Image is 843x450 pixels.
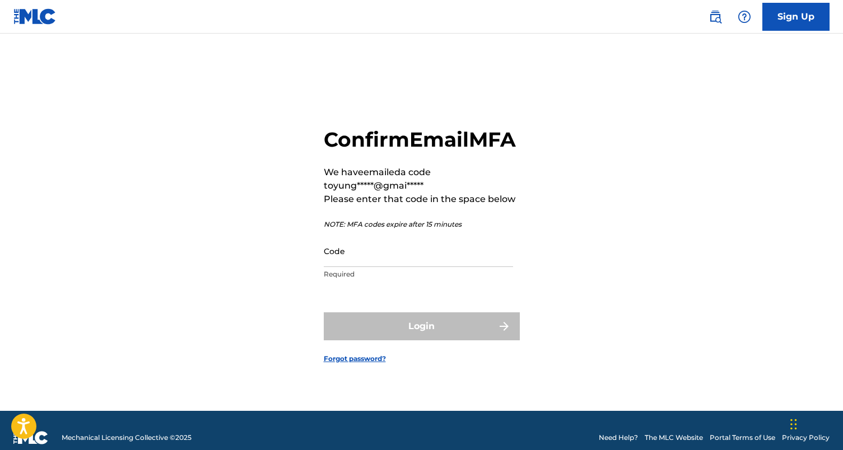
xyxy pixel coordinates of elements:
[645,433,703,443] a: The MLC Website
[324,193,520,206] p: Please enter that code in the space below
[733,6,756,28] div: Help
[13,8,57,25] img: MLC Logo
[13,431,48,444] img: logo
[762,3,830,31] a: Sign Up
[738,10,751,24] img: help
[787,396,843,450] iframe: Chat Widget
[599,433,638,443] a: Need Help?
[324,354,386,364] a: Forgot password?
[324,219,520,229] p: NOTE: MFA codes expire after 15 minutes
[790,407,797,441] div: Drag
[710,433,775,443] a: Portal Terms of Use
[324,127,520,152] h2: Confirm Email MFA
[709,10,722,24] img: search
[62,433,192,443] span: Mechanical Licensing Collective © 2025
[704,6,726,28] a: Public Search
[324,269,513,279] p: Required
[782,433,830,443] a: Privacy Policy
